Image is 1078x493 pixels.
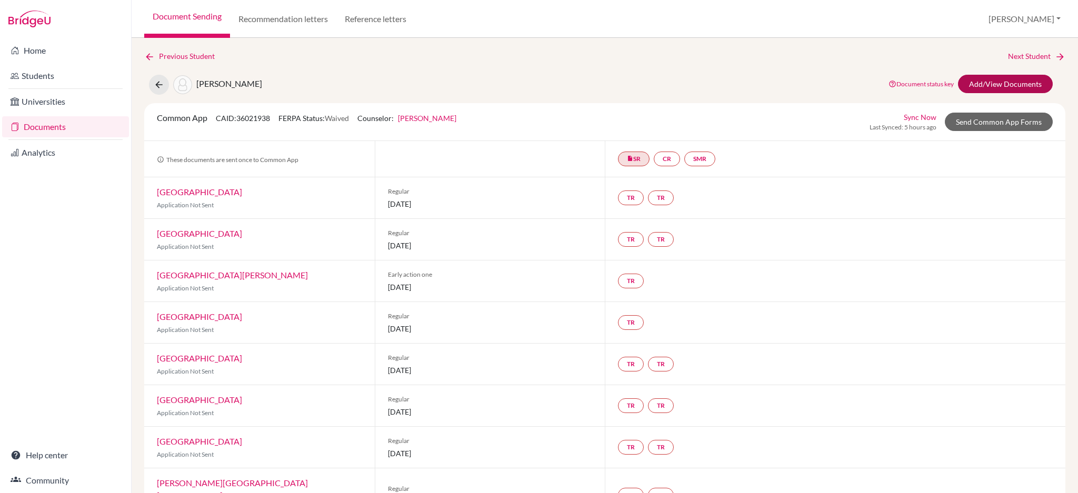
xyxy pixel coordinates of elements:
[388,228,593,238] span: Regular
[8,11,51,27] img: Bridge-U
[648,398,674,413] a: TR
[618,398,644,413] a: TR
[157,353,242,363] a: [GEOGRAPHIC_DATA]
[618,190,644,205] a: TR
[388,270,593,279] span: Early action one
[2,91,129,112] a: Universities
[388,323,593,334] span: [DATE]
[1008,51,1065,62] a: Next Student
[157,409,214,417] span: Application Not Sent
[945,113,1053,131] a: Send Common App Forms
[2,470,129,491] a: Community
[654,152,680,166] a: CR
[144,51,223,62] a: Previous Student
[618,440,644,455] a: TR
[388,448,593,459] span: [DATE]
[357,114,456,123] span: Counselor:
[157,450,214,458] span: Application Not Sent
[388,353,593,363] span: Regular
[157,243,214,250] span: Application Not Sent
[2,65,129,86] a: Students
[618,315,644,330] a: TR
[325,114,349,123] span: Waived
[984,9,1065,29] button: [PERSON_NAME]
[157,436,242,446] a: [GEOGRAPHIC_DATA]
[618,357,644,371] a: TR
[388,436,593,446] span: Regular
[278,114,349,123] span: FERPA Status:
[388,365,593,376] span: [DATE]
[388,187,593,196] span: Regular
[157,395,242,405] a: [GEOGRAPHIC_DATA]
[388,198,593,209] span: [DATE]
[157,367,214,375] span: Application Not Sent
[684,152,715,166] a: SMR
[216,114,270,123] span: CAID: 36021938
[157,201,214,209] span: Application Not Sent
[398,114,456,123] a: [PERSON_NAME]
[157,228,242,238] a: [GEOGRAPHIC_DATA]
[958,75,1053,93] a: Add/View Documents
[2,142,129,163] a: Analytics
[648,357,674,371] a: TR
[157,270,308,280] a: [GEOGRAPHIC_DATA][PERSON_NAME]
[618,232,644,247] a: TR
[157,156,298,164] span: These documents are sent once to Common App
[2,116,129,137] a: Documents
[618,152,650,166] a: insert_drive_fileSR
[904,112,936,123] a: Sync Now
[388,406,593,417] span: [DATE]
[2,40,129,61] a: Home
[889,80,954,88] a: Document status key
[648,190,674,205] a: TR
[388,311,593,321] span: Regular
[196,78,262,88] span: [PERSON_NAME]
[157,326,214,334] span: Application Not Sent
[388,240,593,251] span: [DATE]
[648,440,674,455] a: TR
[157,113,207,123] span: Common App
[2,445,129,466] a: Help center
[870,123,936,132] span: Last Synced: 5 hours ago
[627,155,633,162] i: insert_drive_file
[388,395,593,404] span: Regular
[157,284,214,292] span: Application Not Sent
[648,232,674,247] a: TR
[388,281,593,293] span: [DATE]
[157,311,242,321] a: [GEOGRAPHIC_DATA]
[157,187,242,197] a: [GEOGRAPHIC_DATA]
[618,274,644,288] a: TR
